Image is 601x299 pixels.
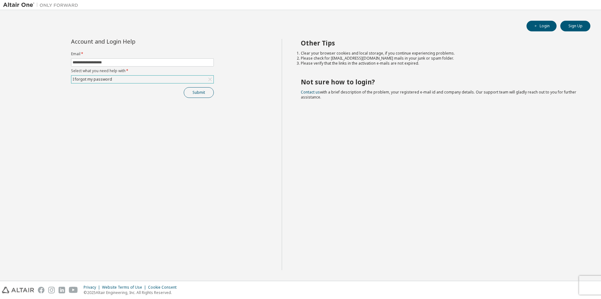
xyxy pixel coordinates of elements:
button: Login [527,21,557,31]
div: I forgot my password [71,76,213,83]
h2: Other Tips [301,39,579,47]
div: Privacy [84,285,102,290]
a: Contact us [301,89,320,95]
p: © 2025 Altair Engineering, Inc. All Rights Reserved. [84,290,180,295]
img: altair_logo.svg [2,287,34,293]
img: linkedin.svg [59,287,65,293]
span: with a brief description of the problem, your registered e-mail id and company details. Our suppo... [301,89,576,100]
button: Sign Up [560,21,590,31]
li: Clear your browser cookies and local storage, if you continue experiencing problems. [301,51,579,56]
div: Cookie Consent [148,285,180,290]
img: Altair One [3,2,81,8]
li: Please verify that the links in the activation e-mails are not expired. [301,61,579,66]
div: Website Terms of Use [102,285,148,290]
img: instagram.svg [48,287,55,293]
img: youtube.svg [69,287,78,293]
li: Please check for [EMAIL_ADDRESS][DOMAIN_NAME] mails in your junk or spam folder. [301,56,579,61]
button: Submit [184,87,214,98]
label: Email [71,51,214,56]
div: Account and Login Help [71,39,185,44]
div: I forgot my password [72,76,113,83]
label: Select what you need help with [71,68,214,73]
h2: Not sure how to login? [301,78,579,86]
img: facebook.svg [38,287,44,293]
